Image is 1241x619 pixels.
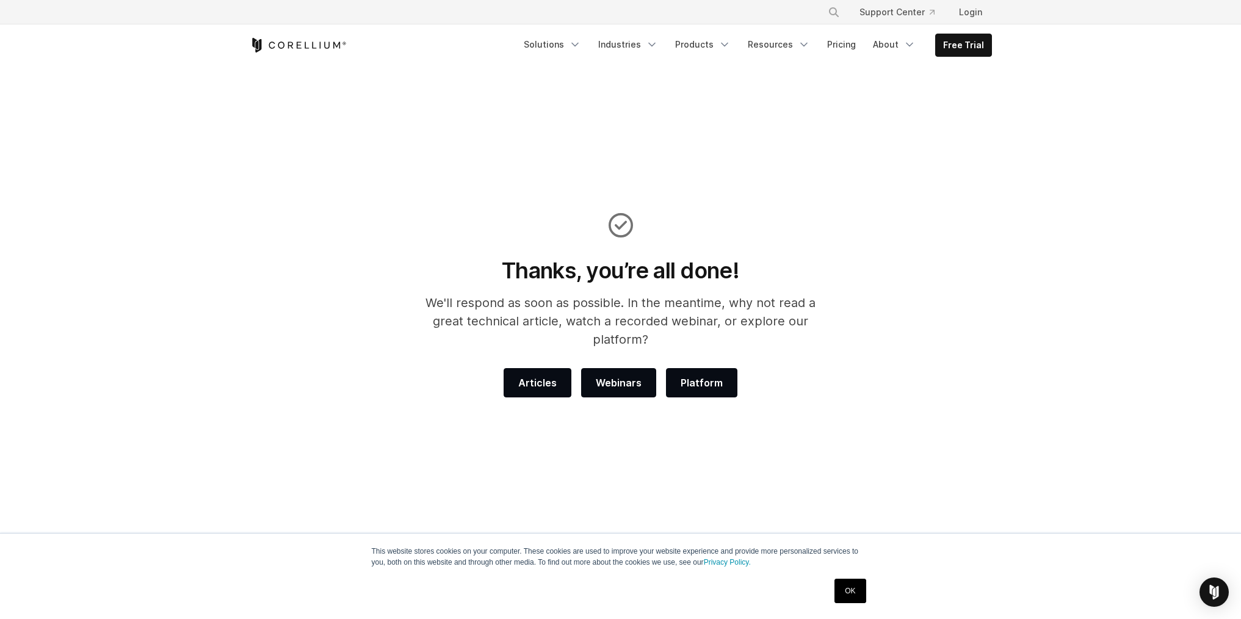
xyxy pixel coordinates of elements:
[740,34,817,56] a: Resources
[409,257,832,284] h1: Thanks, you’re all done!
[820,34,863,56] a: Pricing
[813,1,992,23] div: Navigation Menu
[591,34,665,56] a: Industries
[668,34,738,56] a: Products
[409,294,832,349] p: We'll respond as soon as possible. In the meantime, why not read a great technical article, watch...
[949,1,992,23] a: Login
[250,38,347,52] a: Corellium Home
[681,375,723,390] span: Platform
[823,1,845,23] button: Search
[516,34,588,56] a: Solutions
[850,1,944,23] a: Support Center
[936,34,991,56] a: Free Trial
[516,34,992,57] div: Navigation Menu
[666,368,737,397] a: Platform
[372,546,870,568] p: This website stores cookies on your computer. These cookies are used to improve your website expe...
[504,368,571,397] a: Articles
[704,558,751,567] a: Privacy Policy.
[866,34,923,56] a: About
[581,368,656,397] a: Webinars
[596,375,642,390] span: Webinars
[834,579,866,603] a: OK
[518,375,557,390] span: Articles
[1199,577,1229,607] div: Open Intercom Messenger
